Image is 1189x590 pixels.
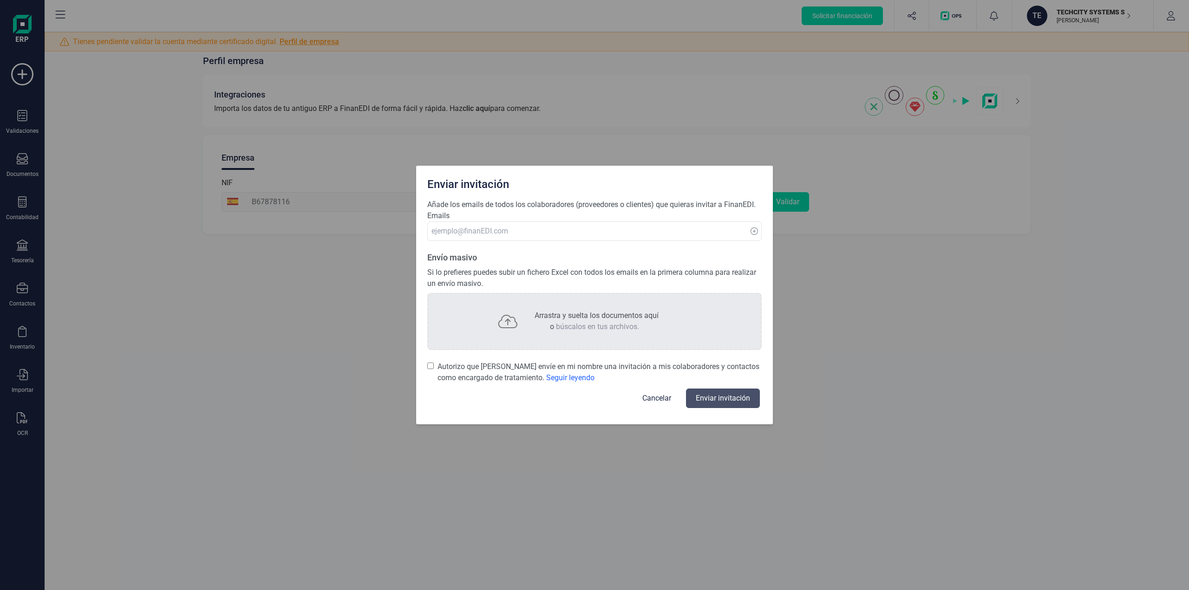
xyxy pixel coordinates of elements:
[631,387,682,409] button: Cancelar
[686,389,760,408] button: Enviar invitación
[427,361,434,370] input: Autorizo que [PERSON_NAME] envíe en mi nombre una invitación a mis colaboradores y contactos como...
[427,267,762,289] p: Si lo prefieres puedes subir un fichero Excel con todos los emails en la primera columna para rea...
[556,322,639,331] span: búscalos en tus archivos.
[427,211,450,220] span: Emails
[424,173,765,192] div: Enviar invitación
[535,311,659,331] span: Arrastra y suelta los documentos aquí o
[438,361,762,383] span: Autorizo que [PERSON_NAME] envíe en mi nombre una invitación a mis colaboradores y contactos como...
[427,293,762,350] div: Arrastra y suelta los documentos aquío búscalos en tus archivos.
[546,373,594,382] span: Seguir leyendo
[427,199,762,210] p: Añade los emails de todos los colaboradores (proveedores o clientes) que quieras invitar a FinanEDI.
[427,221,762,241] input: ejemplo@finanEDI.com
[427,252,762,263] p: Envío masivo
